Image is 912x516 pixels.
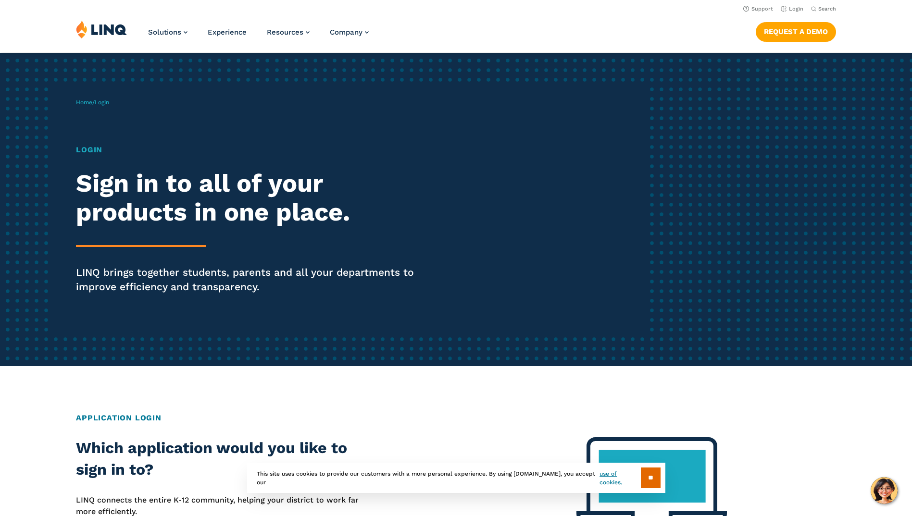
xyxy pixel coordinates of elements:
button: Open Search Bar [811,5,836,12]
a: Resources [267,28,310,37]
span: Solutions [148,28,181,37]
p: LINQ brings together students, parents and all your departments to improve efficiency and transpa... [76,265,427,294]
img: LINQ | K‑12 Software [76,20,127,38]
h2: Sign in to all of your products in one place. [76,169,427,227]
h1: Login [76,144,427,156]
a: Login [781,6,803,12]
a: Experience [208,28,247,37]
a: Solutions [148,28,187,37]
a: use of cookies. [600,469,640,487]
h2: Which application would you like to sign in to? [76,437,379,481]
span: Company [330,28,362,37]
span: / [76,99,109,106]
nav: Primary Navigation [148,20,369,52]
span: Resources [267,28,303,37]
button: Hello, have a question? Let’s chat. [871,477,898,504]
span: Login [95,99,109,106]
nav: Button Navigation [756,20,836,41]
div: This site uses cookies to provide our customers with a more personal experience. By using [DOMAIN... [247,463,665,493]
a: Company [330,28,369,37]
a: Support [743,6,773,12]
h2: Application Login [76,412,836,424]
a: Request a Demo [756,22,836,41]
a: Home [76,99,92,106]
span: Search [818,6,836,12]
